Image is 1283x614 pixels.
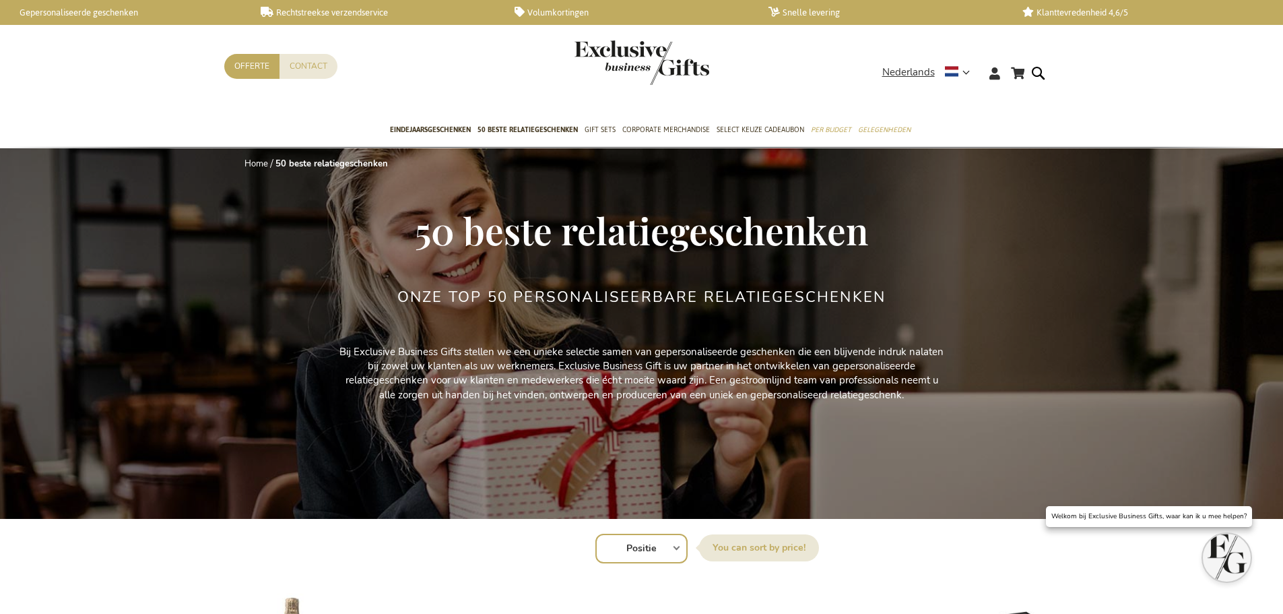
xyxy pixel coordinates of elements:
img: Exclusive Business gifts logo [574,40,709,85]
span: Corporate Merchandise [622,123,710,137]
a: Gepersonaliseerde geschenken [7,7,239,18]
strong: 50 beste relatiegeschenken [275,158,388,170]
span: 50 beste relatiegeschenken [478,123,578,137]
span: Gelegenheden [858,123,911,137]
a: Corporate Merchandise [622,114,710,148]
a: store logo [574,40,642,85]
span: Select Keuze Cadeaubon [717,123,804,137]
a: Home [244,158,268,170]
h2: Onze TOP 50 Personaliseerbare Relatiegeschenken [397,289,886,305]
a: Offerte [224,54,279,79]
span: Per Budget [811,123,851,137]
a: Gift Sets [585,114,616,148]
p: Bij Exclusive Business Gifts stellen we een unieke selectie samen van gepersonaliseerde geschenke... [339,345,945,403]
span: Nederlands [882,65,935,80]
a: Klanttevredenheid 4,6/5 [1022,7,1255,18]
a: Eindejaarsgeschenken [390,114,471,148]
a: Contact [279,54,337,79]
a: Rechtstreekse verzendservice [261,7,493,18]
a: Gelegenheden [858,114,911,148]
span: 50 beste relatiegeschenken [415,205,868,255]
label: Sorteer op [699,534,819,561]
span: Eindejaarsgeschenken [390,123,471,137]
a: Snelle levering [768,7,1001,18]
span: Gift Sets [585,123,616,137]
a: Volumkortingen [515,7,747,18]
a: 50 beste relatiegeschenken [478,114,578,148]
a: Per Budget [811,114,851,148]
a: Select Keuze Cadeaubon [717,114,804,148]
